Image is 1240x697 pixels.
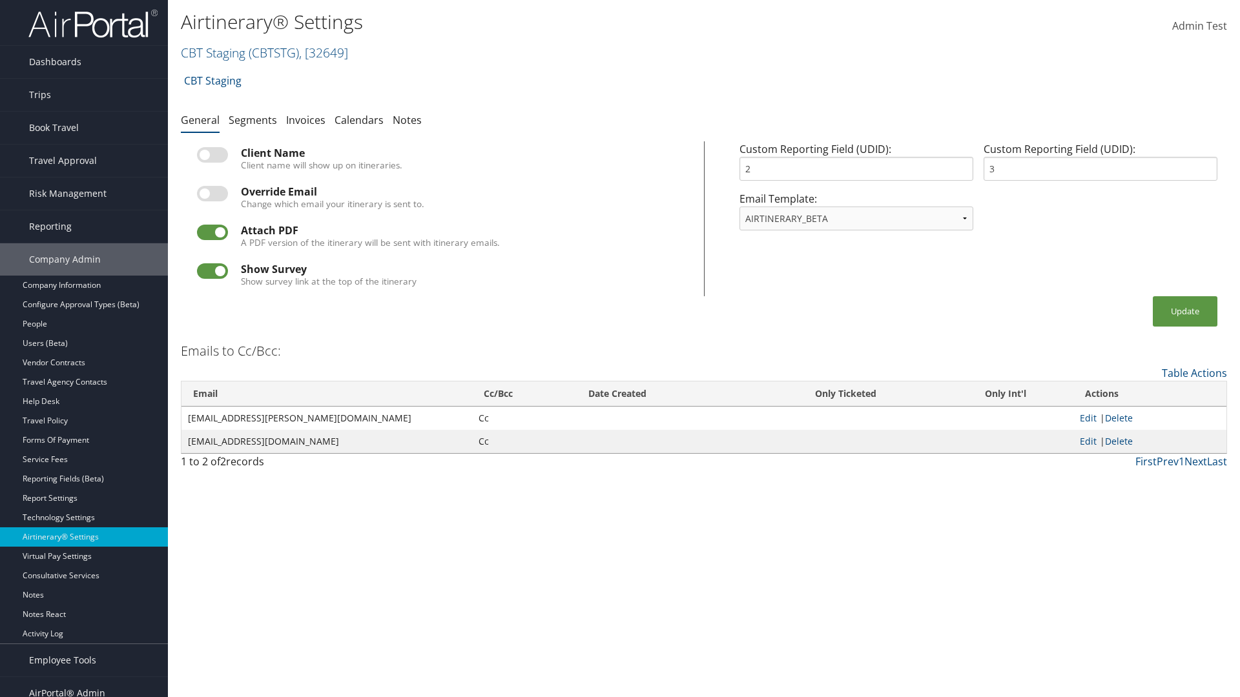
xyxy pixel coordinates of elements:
[1073,430,1226,453] td: |
[938,381,1073,407] th: Only Int'l: activate to sort column ascending
[1184,454,1207,469] a: Next
[1157,454,1179,469] a: Prev
[734,141,978,191] div: Custom Reporting Field (UDID):
[393,113,422,127] a: Notes
[28,8,158,39] img: airportal-logo.png
[181,430,472,453] td: [EMAIL_ADDRESS][DOMAIN_NAME]
[978,141,1223,191] div: Custom Reporting Field (UDID):
[29,46,81,78] span: Dashboards
[181,454,435,476] div: 1 to 2 of records
[1105,435,1133,447] a: Delete
[577,381,754,407] th: Date Created: activate to sort column ascending
[1073,381,1226,407] th: Actions
[1162,366,1227,380] a: Table Actions
[286,113,325,127] a: Invoices
[181,44,348,61] a: CBT Staging
[29,177,107,210] span: Risk Management
[472,381,577,407] th: Cc/Bcc: activate to sort column ascending
[181,407,472,430] td: [EMAIL_ADDRESS][PERSON_NAME][DOMAIN_NAME]
[29,243,101,276] span: Company Admin
[241,236,500,249] label: A PDF version of the itinerary will be sent with itinerary emails.
[1080,435,1097,447] a: Edit
[241,197,424,210] label: Change which email your itinerary is sent to.
[29,210,72,243] span: Reporting
[1172,6,1227,46] a: Admin Test
[1172,19,1227,33] span: Admin Test
[1135,454,1157,469] a: First
[29,79,51,111] span: Trips
[184,68,242,94] a: CBT Staging
[1073,407,1226,430] td: |
[181,8,878,35] h1: Airtinerary® Settings
[220,454,226,469] span: 2
[229,113,277,127] a: Segments
[181,113,220,127] a: General
[1153,296,1217,327] button: Update
[181,381,472,407] th: Email: activate to sort column ascending
[1207,454,1227,469] a: Last
[241,159,402,172] label: Client name will show up on itineraries.
[241,147,688,159] div: Client Name
[29,145,97,177] span: Travel Approval
[753,381,938,407] th: Only Ticketed: activate to sort column ascending
[29,644,96,676] span: Employee Tools
[181,342,281,360] h3: Emails to Cc/Bcc:
[1105,412,1133,424] a: Delete
[472,407,577,430] td: Cc
[335,113,384,127] a: Calendars
[1080,412,1097,424] a: Edit
[1179,454,1184,469] a: 1
[241,275,417,288] label: Show survey link at the top of the itinerary
[241,263,688,275] div: Show Survey
[734,191,978,241] div: Email Template:
[472,430,577,453] td: Cc
[241,186,688,197] div: Override Email
[241,225,688,236] div: Attach PDF
[29,112,79,144] span: Book Travel
[249,44,299,61] span: ( CBTSTG )
[299,44,348,61] span: , [ 32649 ]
